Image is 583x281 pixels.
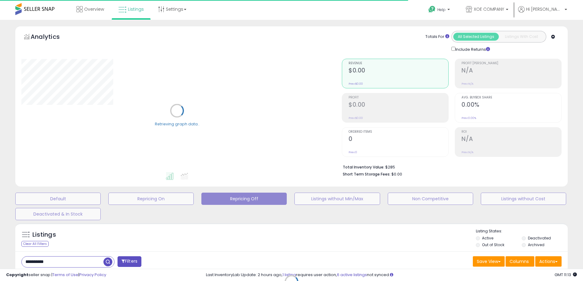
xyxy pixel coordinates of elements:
h2: 0 [349,135,448,144]
button: Listings without Min/Max [294,193,380,205]
button: Listings without Cost [481,193,566,205]
span: Hi [PERSON_NAME] [526,6,563,12]
h2: N/A [462,67,561,75]
div: Retrieving graph data.. [155,121,200,127]
button: Listings With Cost [499,33,544,41]
span: Profit [349,96,448,99]
div: Totals For [425,34,449,40]
strong: Copyright [6,272,28,278]
span: ROI [462,130,561,134]
button: Default [15,193,101,205]
span: Revenue [349,62,448,65]
b: Total Inventory Value: [343,165,384,170]
small: Prev: N/A [462,82,473,86]
button: Deactivated & In Stock [15,208,101,220]
a: Help [424,1,456,20]
button: All Selected Listings [453,33,499,41]
div: seller snap | | [6,272,106,278]
span: Listings [128,6,144,12]
span: $0.00 [391,171,402,177]
li: $285 [343,163,557,170]
div: Include Returns [447,46,497,53]
small: Prev: N/A [462,150,473,154]
span: XOE COMPANY [474,6,504,12]
small: Prev: 0.00% [462,116,476,120]
span: Overview [84,6,104,12]
small: Prev: 0 [349,150,357,154]
i: Get Help [428,6,436,13]
h2: N/A [462,135,561,144]
h5: Analytics [31,32,72,43]
button: Non Competitive [388,193,473,205]
h2: $0.00 [349,101,448,109]
button: Repricing Off [201,193,287,205]
button: Repricing On [108,193,194,205]
span: Profit [PERSON_NAME] [462,62,561,65]
span: Avg. Buybox Share [462,96,561,99]
span: Help [437,7,446,12]
a: Hi [PERSON_NAME] [518,6,567,20]
h2: $0.00 [349,67,448,75]
small: Prev: $0.00 [349,82,363,86]
span: Ordered Items [349,130,448,134]
h2: 0.00% [462,101,561,109]
small: Prev: $0.00 [349,116,363,120]
b: Short Term Storage Fees: [343,172,391,177]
